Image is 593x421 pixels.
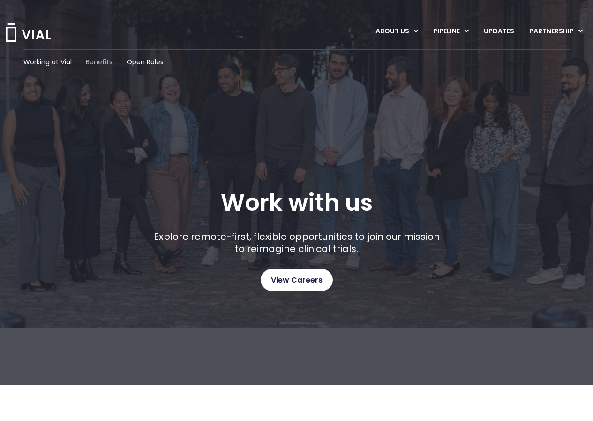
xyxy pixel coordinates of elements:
a: PIPELINEMenu Toggle [426,23,476,39]
a: Open Roles [127,57,164,67]
h1: Work with us [221,189,373,216]
span: View Careers [271,274,323,286]
a: Benefits [86,57,113,67]
p: Explore remote-first, flexible opportunities to join our mission to reimagine clinical trials. [150,230,443,255]
a: View Careers [261,269,333,291]
a: PARTNERSHIPMenu Toggle [522,23,590,39]
img: Vial Logo [5,23,52,42]
a: ABOUT USMenu Toggle [368,23,425,39]
a: UPDATES [476,23,521,39]
a: Working at Vial [23,57,72,67]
